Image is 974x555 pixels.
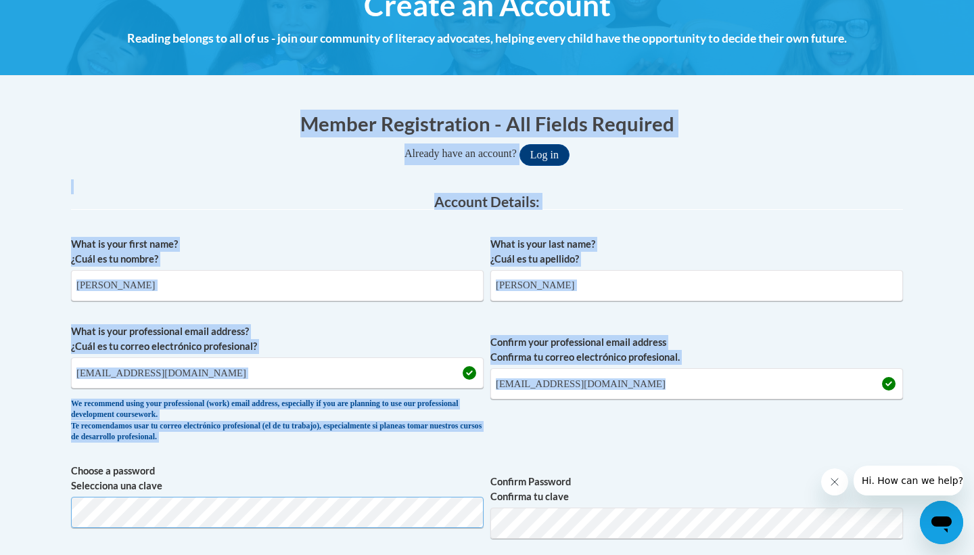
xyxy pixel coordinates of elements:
label: Confirm your professional email address Confirma tu correo electrónico profesional. [490,335,903,365]
iframe: Button to launch messaging window [920,501,963,544]
input: Metadata input [71,270,484,301]
label: Confirm Password Confirma tu clave [490,474,903,504]
label: What is your professional email address? ¿Cuál es tu correo electrónico profesional? [71,324,484,354]
h1: Member Registration - All Fields Required [71,110,903,137]
iframe: Close message [821,468,848,495]
input: Metadata input [490,270,903,301]
span: Already have an account? [404,148,517,159]
input: Metadata input [71,357,484,388]
div: We recommend using your professional (work) email address, especially if you are planning to use ... [71,399,484,443]
button: Log in [519,144,570,166]
h4: Reading belongs to all of us - join our community of literacy advocates, helping every child have... [71,30,903,47]
iframe: Message from company [854,466,963,495]
label: Choose a password Selecciona una clave [71,464,484,493]
label: What is your last name? ¿Cuál es tu apellido? [490,237,903,267]
label: What is your first name? ¿Cuál es tu nombre? [71,237,484,267]
span: Account Details: [434,193,540,210]
input: Required [490,368,903,399]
